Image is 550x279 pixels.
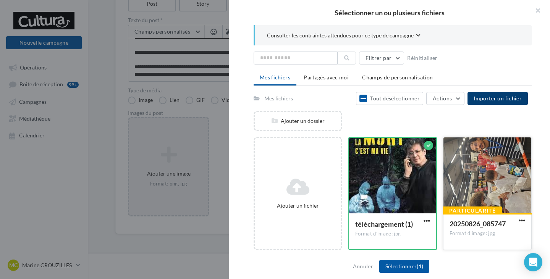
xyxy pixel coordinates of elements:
span: Partagés avec moi [304,74,349,81]
span: Consulter les contraintes attendues pour ce type de campagne [267,32,414,39]
button: Consulter les contraintes attendues pour ce type de campagne [267,31,421,41]
h2: Sélectionner un ou plusieurs fichiers [241,9,538,16]
button: Filtrer par [359,52,404,65]
button: Actions [426,92,464,105]
span: (1) [417,263,423,269]
button: Importer un fichier [467,92,528,105]
span: 20250826_085747 [450,219,506,228]
div: Mes fichiers [264,95,293,102]
span: Actions [433,95,452,102]
div: Particularité [443,206,502,215]
div: Ajouter un fichier [258,202,338,210]
button: Sélectionner(1) [379,260,429,273]
span: Importer un fichier [474,95,522,102]
button: Annuler [350,262,376,271]
div: Format d'image: jpg [355,231,430,237]
button: Tout désélectionner [356,92,423,105]
div: Ajouter un dossier [255,117,341,125]
div: Format d'image: jpg [450,230,525,237]
span: Champs de personnalisation [362,74,433,81]
button: Réinitialiser [404,53,441,63]
span: téléchargement (1) [355,220,413,228]
div: Open Intercom Messenger [524,253,542,271]
span: Mes fichiers [260,74,290,81]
